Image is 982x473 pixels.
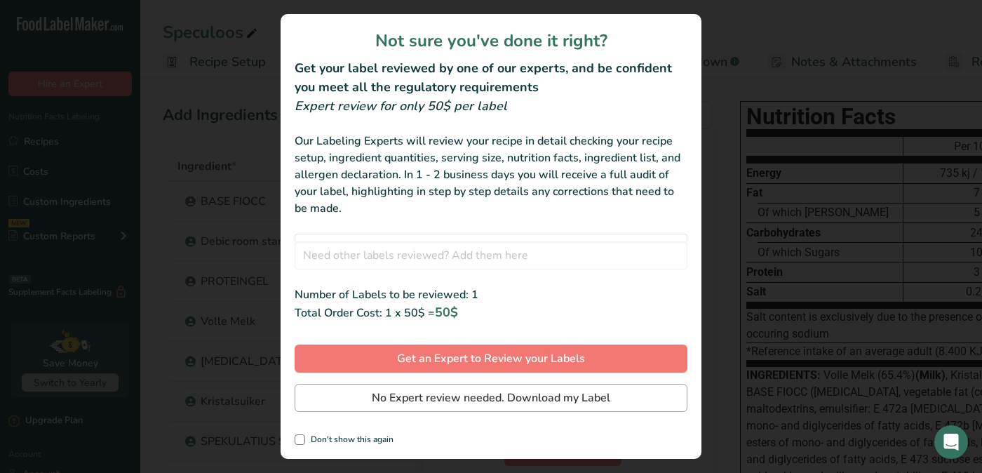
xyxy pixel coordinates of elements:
div: Speculoos [307,240,359,267]
div: Open Intercom Messenger [934,425,968,459]
span: [DATE] [307,240,359,251]
button: No Expert review needed. Download my Label [295,384,687,412]
span: No Expert review needed. Download my Label [372,389,610,406]
h1: Not sure you've done it right? [295,28,687,53]
button: Get an Expert to Review your Labels [295,345,687,373]
input: Need other labels reviewed? Add them here [295,241,687,269]
span: Get an Expert to Review your Labels [397,350,585,367]
div: Expert review for only 50$ per label [295,97,687,116]
span: Don't show this again [305,434,394,445]
div: Number of Labels to be reviewed: 1 [295,286,687,303]
span: 50$ [435,304,458,321]
h2: Get your label reviewed by one of our experts, and be confident you meet all the regulatory requi... [295,59,687,97]
div: Our Labeling Experts will review your recipe in detail checking your recipe setup, ingredient qua... [295,133,687,217]
div: Total Order Cost: 1 x 50$ = [295,303,687,322]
